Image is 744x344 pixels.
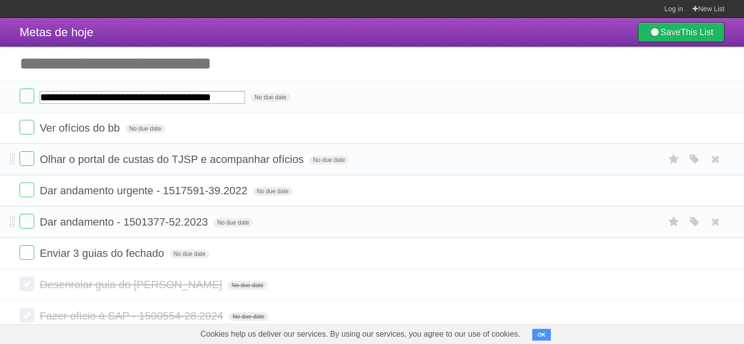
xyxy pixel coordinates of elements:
span: Dar andamento urgente - 1517591-39.2022 [40,184,249,197]
span: No due date [125,124,165,133]
span: Desenrolar guia do [PERSON_NAME] [40,278,225,291]
a: SaveThis List [638,23,724,42]
label: Done [20,120,34,135]
b: This List [680,27,713,37]
span: No due date [250,93,290,102]
label: Done [20,214,34,229]
span: No due date [228,312,268,321]
label: Done [20,308,34,322]
span: Cookies help us deliver our services. By using our services, you agree to our use of cookies. [191,324,530,344]
span: Fazer ofício à SAP - 1500554-28.2024 [40,310,225,322]
span: Ver ofícios do bb [40,122,122,134]
span: Enviar 3 guias do fechado [40,247,166,259]
label: Done [20,89,34,103]
span: No due date [227,281,267,290]
span: No due date [213,218,253,227]
label: Done [20,276,34,291]
label: Done [20,151,34,166]
span: Olhar o portal de custas do TJSP e acompanhar ofícios [40,153,306,165]
span: No due date [170,250,209,258]
span: No due date [253,187,293,196]
button: OK [532,329,551,341]
span: Metas de hoje [20,25,93,39]
label: Done [20,183,34,197]
label: Star task [665,214,683,230]
label: Star task [665,151,683,167]
span: Dar andamento - 1501377-52.2023 [40,216,210,228]
span: No due date [309,156,349,164]
label: Done [20,245,34,260]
